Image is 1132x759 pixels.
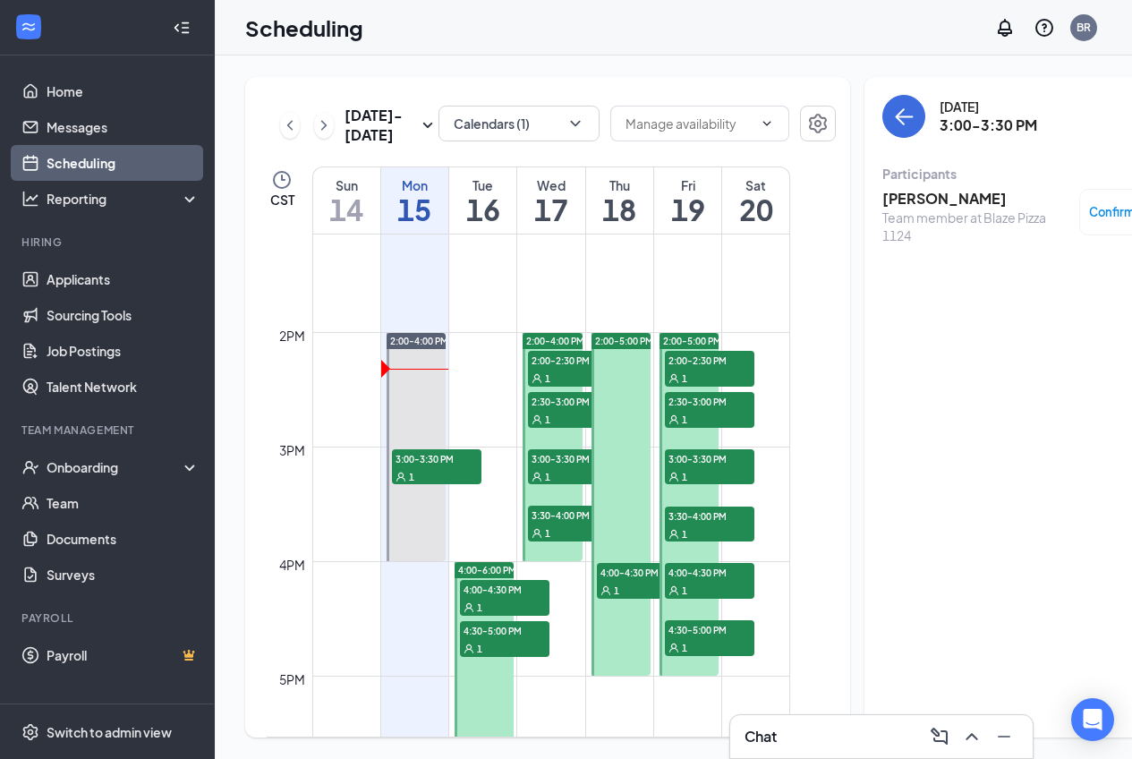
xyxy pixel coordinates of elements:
[526,335,584,347] span: 2:00-4:00 PM
[665,351,754,369] span: 2:00-2:30 PM
[47,485,200,521] a: Team
[313,176,380,194] div: Sun
[517,167,584,234] a: September 17, 2025
[800,106,836,145] a: Settings
[47,723,172,741] div: Switch to admin view
[47,261,200,297] a: Applicants
[760,116,774,131] svg: ChevronDown
[438,106,600,141] button: Calendars (1)ChevronDown
[47,557,200,593] a: Surveys
[281,115,299,136] svg: ChevronLeft
[682,642,687,654] span: 1
[532,373,542,384] svg: User
[745,727,777,746] h3: Chat
[1034,17,1055,38] svg: QuestionInfo
[668,529,679,540] svg: User
[665,449,754,467] span: 3:00-3:30 PM
[925,722,954,751] button: ComposeMessage
[654,194,721,225] h1: 19
[276,669,309,689] div: 5pm
[21,422,196,438] div: Team Management
[458,564,516,576] span: 4:00-6:00 PM
[626,114,753,133] input: Manage availability
[1077,20,1091,35] div: BR
[961,726,983,747] svg: ChevronUp
[528,351,617,369] span: 2:00-2:30 PM
[47,637,200,673] a: PayrollCrown
[682,584,687,597] span: 1
[665,507,754,524] span: 3:30-4:00 PM
[800,106,836,141] button: Settings
[1071,698,1114,741] div: Open Intercom Messenger
[21,190,39,208] svg: Analysis
[517,194,584,225] h1: 17
[47,458,184,476] div: Onboarding
[566,115,584,132] svg: ChevronDown
[545,527,550,540] span: 1
[545,372,550,385] span: 1
[994,17,1016,38] svg: Notifications
[958,722,986,751] button: ChevronUp
[47,521,200,557] a: Documents
[315,115,333,136] svg: ChevronRight
[722,167,789,234] a: September 20, 2025
[528,449,617,467] span: 3:00-3:30 PM
[532,528,542,539] svg: User
[668,414,679,425] svg: User
[460,580,549,598] span: 4:00-4:30 PM
[464,602,474,613] svg: User
[460,621,549,639] span: 4:30-5:00 PM
[882,95,925,138] button: back-button
[545,471,550,483] span: 1
[545,414,550,426] span: 1
[276,326,309,345] div: 2pm
[586,167,653,234] a: September 18, 2025
[449,167,516,234] a: September 16, 2025
[586,176,653,194] div: Thu
[390,335,448,347] span: 2:00-4:00 PM
[668,373,679,384] svg: User
[313,194,380,225] h1: 14
[940,98,1037,115] div: [DATE]
[381,167,448,234] a: September 15, 2025
[654,176,721,194] div: Fri
[396,472,406,482] svg: User
[21,610,196,626] div: Payroll
[409,471,414,483] span: 1
[532,472,542,482] svg: User
[722,194,789,225] h1: 20
[682,372,687,385] span: 1
[600,585,611,596] svg: User
[381,194,448,225] h1: 15
[663,335,721,347] span: 2:00-5:00 PM
[532,414,542,425] svg: User
[722,176,789,194] div: Sat
[47,145,200,181] a: Scheduling
[595,335,653,347] span: 2:00-5:00 PM
[882,189,1070,209] h3: [PERSON_NAME]
[20,18,38,36] svg: WorkstreamLogo
[654,167,721,234] a: September 19, 2025
[21,458,39,476] svg: UserCheck
[477,601,482,614] span: 1
[449,176,516,194] div: Tue
[449,194,516,225] h1: 16
[392,449,481,467] span: 3:00-3:30 PM
[940,115,1037,135] h3: 3:00-3:30 PM
[314,112,334,139] button: ChevronRight
[528,392,617,410] span: 2:30-3:00 PM
[682,414,687,426] span: 1
[668,472,679,482] svg: User
[929,726,950,747] svg: ComposeMessage
[47,297,200,333] a: Sourcing Tools
[597,563,686,581] span: 4:00-4:30 PM
[477,643,482,655] span: 1
[47,369,200,405] a: Talent Network
[47,333,200,369] a: Job Postings
[417,115,438,136] svg: SmallChevronDown
[882,209,1070,244] div: Team member at Blaze Pizza 1124
[276,440,309,460] div: 3pm
[665,563,754,581] span: 4:00-4:30 PM
[807,113,829,134] svg: Settings
[47,109,200,145] a: Messages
